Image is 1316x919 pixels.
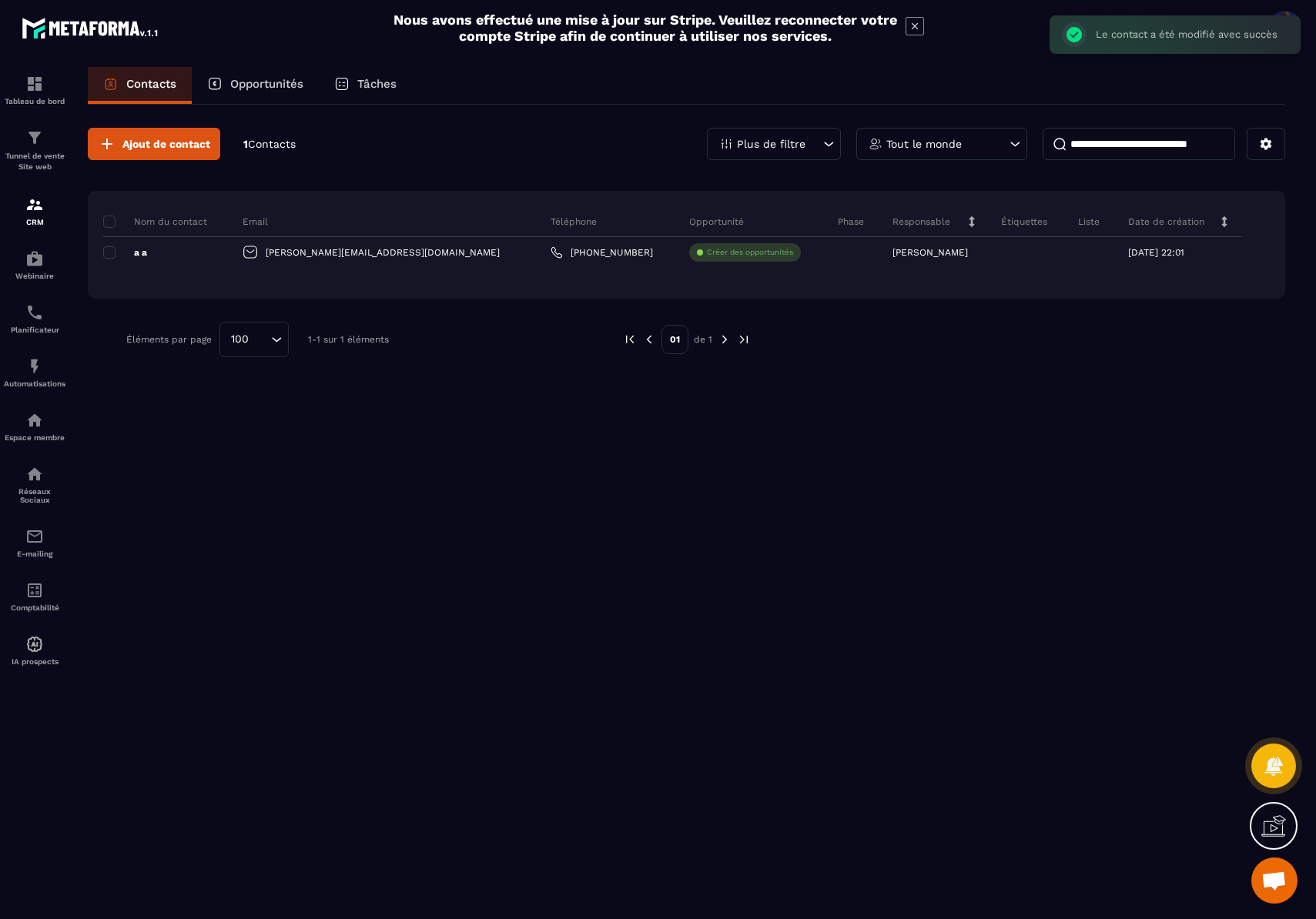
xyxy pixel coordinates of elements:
p: Éléments par page [126,334,212,345]
p: Webinaire [4,272,65,280]
img: formation [25,75,44,93]
a: formationformationTunnel de vente Site web [4,117,65,184]
h2: Nous avons effectué une mise à jour sur Stripe. Veuillez reconnecter votre compte Stripe afin de ... [393,12,898,44]
a: social-networksocial-networkRéseaux Sociaux [4,453,65,516]
p: Téléphone [551,216,597,228]
span: Contacts [248,138,296,150]
p: Liste [1078,216,1100,228]
p: Date de création [1128,216,1204,228]
img: automations [25,357,44,376]
a: Contacts [88,67,192,104]
img: automations [25,249,44,268]
a: automationsautomationsAutomatisations [4,346,65,399]
button: Ajout de contact [88,128,220,160]
p: 1 [243,137,296,152]
img: accountant [25,581,44,600]
p: Automatisations [4,379,65,388]
img: prev [642,333,656,346]
p: Tableau de bord [4,97,65,105]
img: next [718,333,732,346]
input: Search for option [254,331,267,348]
p: IA prospects [4,657,65,666]
img: scheduler [25,303,44,322]
p: Espace membre [4,433,65,442]
p: Étiquettes [1001,216,1047,228]
p: a a [103,246,147,259]
p: Créer des opportunités [707,247,793,258]
p: Phase [838,216,864,228]
span: Ajout de contact [122,136,210,152]
p: Email [243,216,268,228]
div: Search for option [219,322,289,357]
span: 100 [226,331,254,348]
img: automations [25,635,44,653]
a: automationsautomationsEspace membre [4,399,65,453]
p: Responsable [892,216,950,228]
p: Tunnel de vente Site web [4,151,65,172]
a: Tâches [319,67,412,104]
a: emailemailE-mailing [4,516,65,570]
p: de 1 [694,333,712,346]
p: [DATE] 22:01 [1128,247,1184,258]
p: E-mailing [4,550,65,558]
p: [PERSON_NAME] [892,247,968,258]
a: formationformationTableau de bord [4,63,65,117]
img: formation [25,129,44,147]
p: CRM [4,218,65,226]
img: social-network [25,465,44,483]
a: accountantaccountantComptabilité [4,570,65,623]
p: Tâches [357,77,397,91]
a: schedulerschedulerPlanificateur [4,292,65,346]
img: formation [25,195,44,214]
a: Opportunités [192,67,319,104]
img: email [25,527,44,546]
p: Nom du contact [103,216,207,228]
a: Ouvrir le chat [1251,857,1298,904]
p: 1-1 sur 1 éléments [308,334,389,345]
a: [PHONE_NUMBER] [551,246,653,259]
p: Contacts [126,77,176,91]
p: Planificateur [4,326,65,334]
img: next [737,333,751,346]
a: automationsautomationsWebinaire [4,238,65,292]
a: formationformationCRM [4,184,65,238]
p: Opportunités [230,77,303,91]
p: Plus de filtre [737,139,805,149]
p: Réseaux Sociaux [4,487,65,504]
p: 01 [661,325,688,354]
p: Opportunité [689,216,744,228]
img: automations [25,411,44,429]
img: prev [623,333,637,346]
p: Comptabilité [4,603,65,612]
p: Tout le monde [886,139,962,149]
img: logo [22,14,160,42]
